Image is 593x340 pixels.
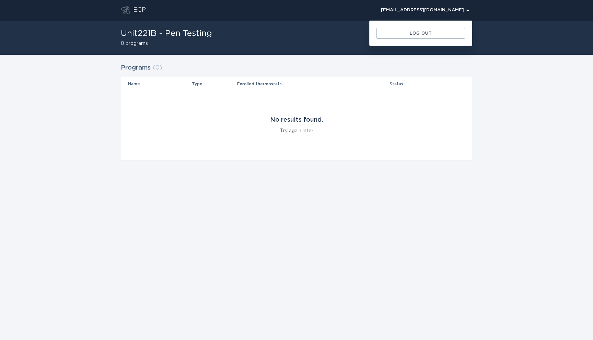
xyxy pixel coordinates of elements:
[121,62,151,74] h2: Programs
[378,5,472,15] button: Open user account details
[191,77,237,91] th: Type
[380,31,462,35] div: Log out
[376,28,465,39] button: Log out
[381,8,469,12] div: [EMAIL_ADDRESS][DOMAIN_NAME]
[270,116,323,124] div: No results found.
[280,127,313,135] div: Try again later
[237,77,389,91] th: Enrolled thermostats
[121,77,191,91] th: Name
[121,77,472,91] tr: Table Headers
[121,41,212,46] h2: 0 programs
[133,6,146,14] div: ECP
[153,65,162,71] span: ( 0 )
[121,6,130,14] button: Go to dashboard
[121,29,212,38] h1: Unit221B - Pen Testing
[389,77,444,91] th: Status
